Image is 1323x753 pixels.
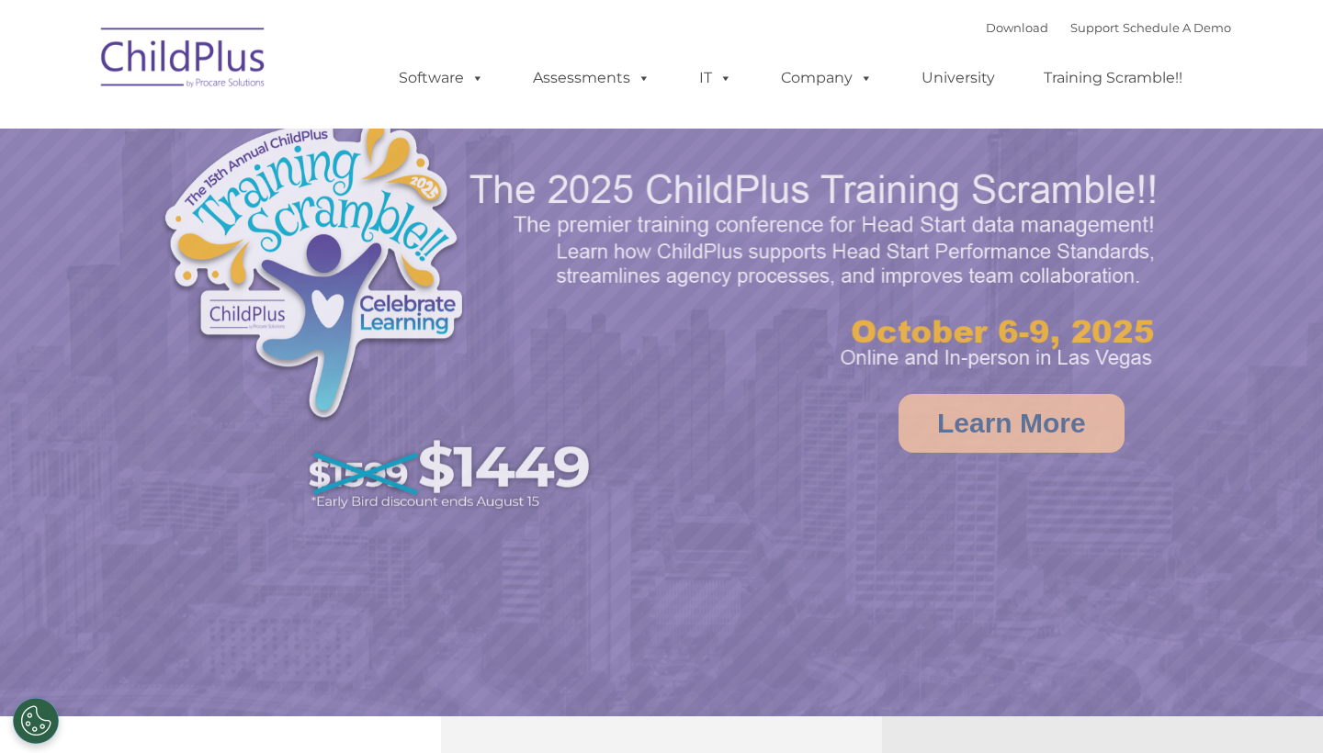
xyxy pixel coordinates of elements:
img: ChildPlus by Procare Solutions [92,15,276,107]
a: University [903,60,1013,96]
a: Support [1070,20,1119,35]
a: Training Scramble!! [1025,60,1201,96]
a: Assessments [514,60,669,96]
a: Schedule A Demo [1123,20,1231,35]
font: | [986,20,1231,35]
a: IT [681,60,751,96]
a: Learn More [899,394,1125,453]
a: Software [380,60,503,96]
button: Cookies Settings [13,698,59,744]
a: Company [763,60,891,96]
a: Download [986,20,1048,35]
